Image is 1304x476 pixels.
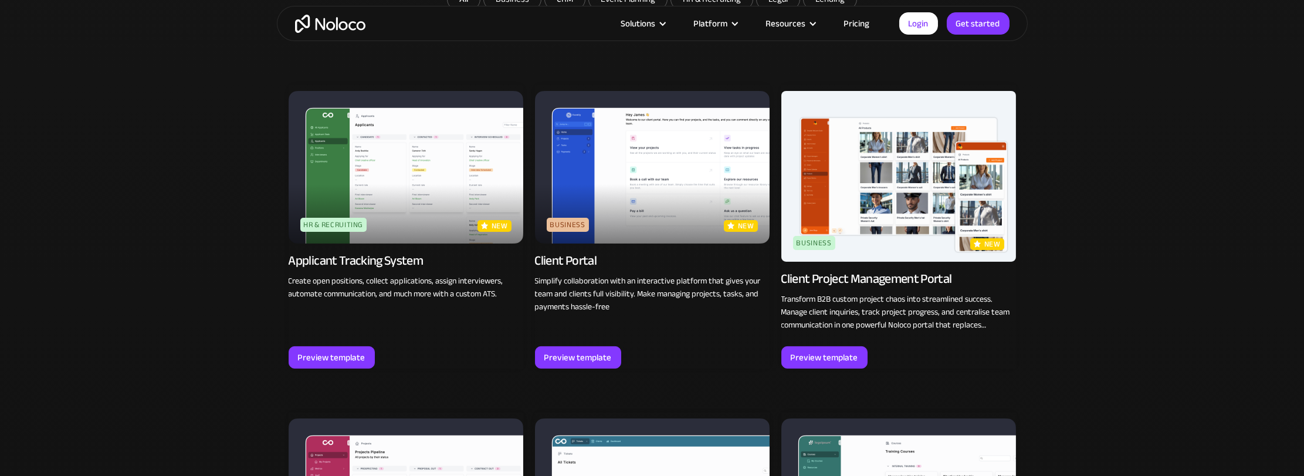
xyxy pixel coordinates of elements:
[738,220,754,232] p: new
[547,218,589,232] div: Business
[621,16,656,31] div: Solutions
[791,350,858,365] div: Preview template
[751,16,829,31] div: Resources
[899,12,938,35] a: Login
[289,252,424,269] div: Applicant Tracking System
[295,15,365,33] a: home
[289,85,523,369] a: HR & RecruitingnewApplicant Tracking SystemCreate open positions, collect applications, assign in...
[984,238,1001,250] p: new
[679,16,751,31] div: Platform
[781,271,952,287] div: Client Project Management Portal
[492,220,508,232] p: new
[766,16,806,31] div: Resources
[829,16,885,31] a: Pricing
[607,16,679,31] div: Solutions
[535,252,597,269] div: Client Portal
[535,275,770,313] p: Simplify collaboration with an interactive platform that gives your team and clients full visibil...
[298,350,365,365] div: Preview template
[544,350,612,365] div: Preview template
[947,12,1010,35] a: Get started
[289,275,523,301] p: Create open positions, collect applications, assign interviewers, automate communication, and muc...
[694,16,728,31] div: Platform
[300,218,367,232] div: HR & Recruiting
[793,236,835,250] div: Business
[781,85,1016,369] a: BusinessnewClient Project Management PortalTransform B2B custom project chaos into streamlined su...
[781,293,1016,332] p: Transform B2B custom project chaos into streamlined success. Manage client inquiries, track proje...
[535,85,770,369] a: BusinessnewClient PortalSimplify collaboration with an interactive platform that gives your team ...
